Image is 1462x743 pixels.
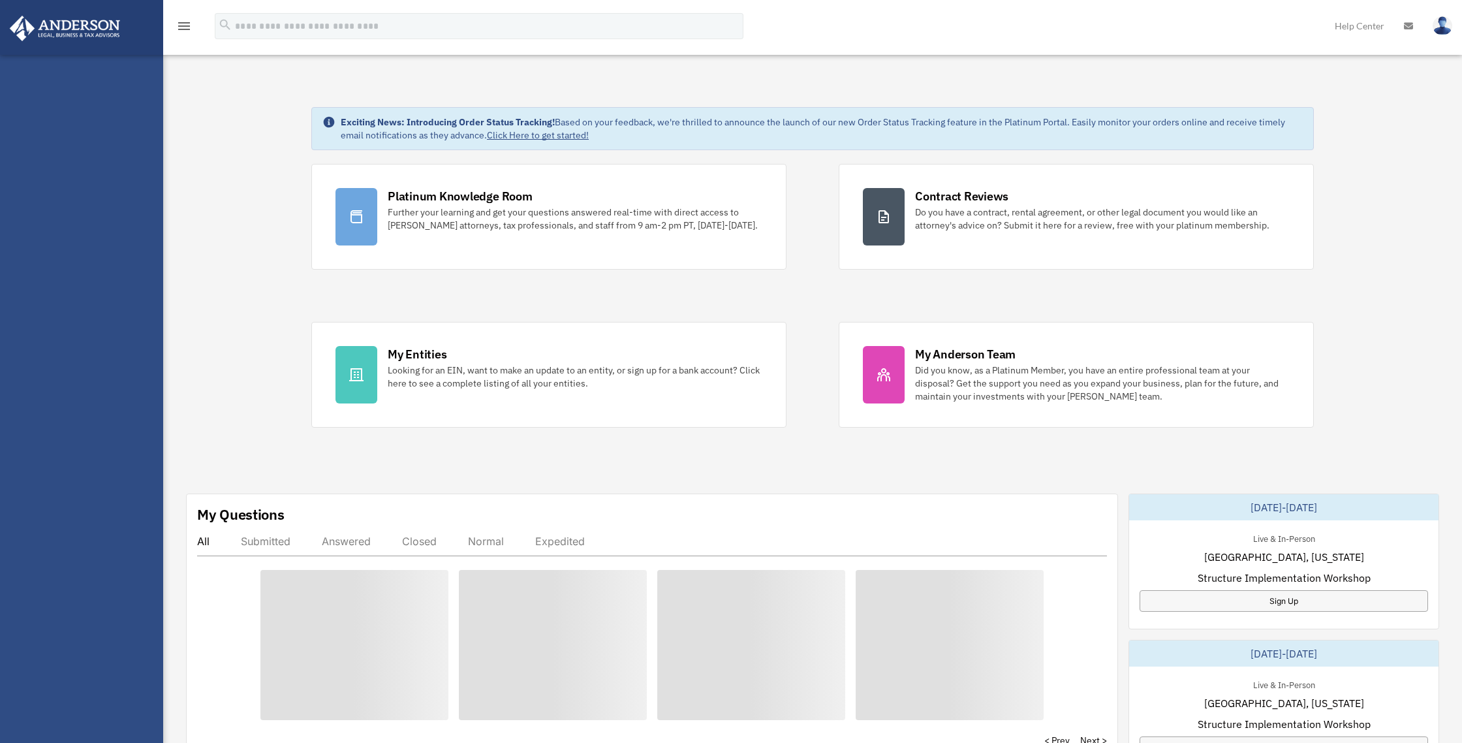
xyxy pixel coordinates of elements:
[341,116,555,128] strong: Exciting News: Introducing Order Status Tracking!
[915,346,1016,362] div: My Anderson Team
[1204,695,1364,711] span: [GEOGRAPHIC_DATA], [US_STATE]
[1129,494,1439,520] div: [DATE]-[DATE]
[218,18,232,32] i: search
[915,206,1290,232] div: Do you have a contract, rental agreement, or other legal document you would like an attorney's ad...
[915,364,1290,403] div: Did you know, as a Platinum Member, you have an entire professional team at your disposal? Get th...
[1433,16,1452,35] img: User Pic
[197,535,210,548] div: All
[311,164,786,270] a: Platinum Knowledge Room Further your learning and get your questions answered real-time with dire...
[468,535,504,548] div: Normal
[1129,640,1439,667] div: [DATE]-[DATE]
[176,18,192,34] i: menu
[1140,590,1428,612] a: Sign Up
[311,322,786,428] a: My Entities Looking for an EIN, want to make an update to an entity, or sign up for a bank accoun...
[1243,531,1326,545] div: Live & In-Person
[839,164,1314,270] a: Contract Reviews Do you have a contract, rental agreement, or other legal document you would like...
[1198,716,1371,732] span: Structure Implementation Workshop
[6,16,124,41] img: Anderson Advisors Platinum Portal
[322,535,371,548] div: Answered
[535,535,585,548] div: Expedited
[1243,677,1326,691] div: Live & In-Person
[839,322,1314,428] a: My Anderson Team Did you know, as a Platinum Member, you have an entire professional team at your...
[915,188,1008,204] div: Contract Reviews
[487,129,589,141] a: Click Here to get started!
[388,188,533,204] div: Platinum Knowledge Room
[388,206,762,232] div: Further your learning and get your questions answered real-time with direct access to [PERSON_NAM...
[197,505,285,524] div: My Questions
[1204,549,1364,565] span: [GEOGRAPHIC_DATA], [US_STATE]
[402,535,437,548] div: Closed
[176,23,192,34] a: menu
[388,364,762,390] div: Looking for an EIN, want to make an update to an entity, or sign up for a bank account? Click her...
[341,116,1303,142] div: Based on your feedback, we're thrilled to announce the launch of our new Order Status Tracking fe...
[388,346,446,362] div: My Entities
[1198,570,1371,586] span: Structure Implementation Workshop
[241,535,290,548] div: Submitted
